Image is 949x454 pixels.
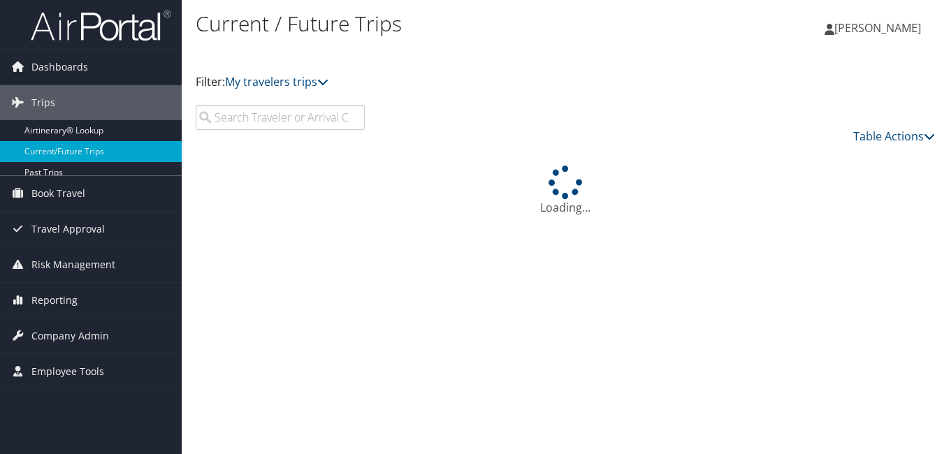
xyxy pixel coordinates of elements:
[196,73,688,91] p: Filter:
[834,20,921,36] span: [PERSON_NAME]
[825,7,935,49] a: [PERSON_NAME]
[225,74,328,89] a: My travelers trips
[31,318,109,353] span: Company Admin
[31,176,85,211] span: Book Travel
[31,247,115,282] span: Risk Management
[196,105,365,130] input: Search Traveler or Arrival City
[31,212,105,247] span: Travel Approval
[196,166,935,216] div: Loading...
[31,50,88,85] span: Dashboards
[31,283,78,318] span: Reporting
[31,85,55,120] span: Trips
[31,354,104,389] span: Employee Tools
[31,9,171,42] img: airportal-logo.png
[196,9,688,38] h1: Current / Future Trips
[853,129,935,144] a: Table Actions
